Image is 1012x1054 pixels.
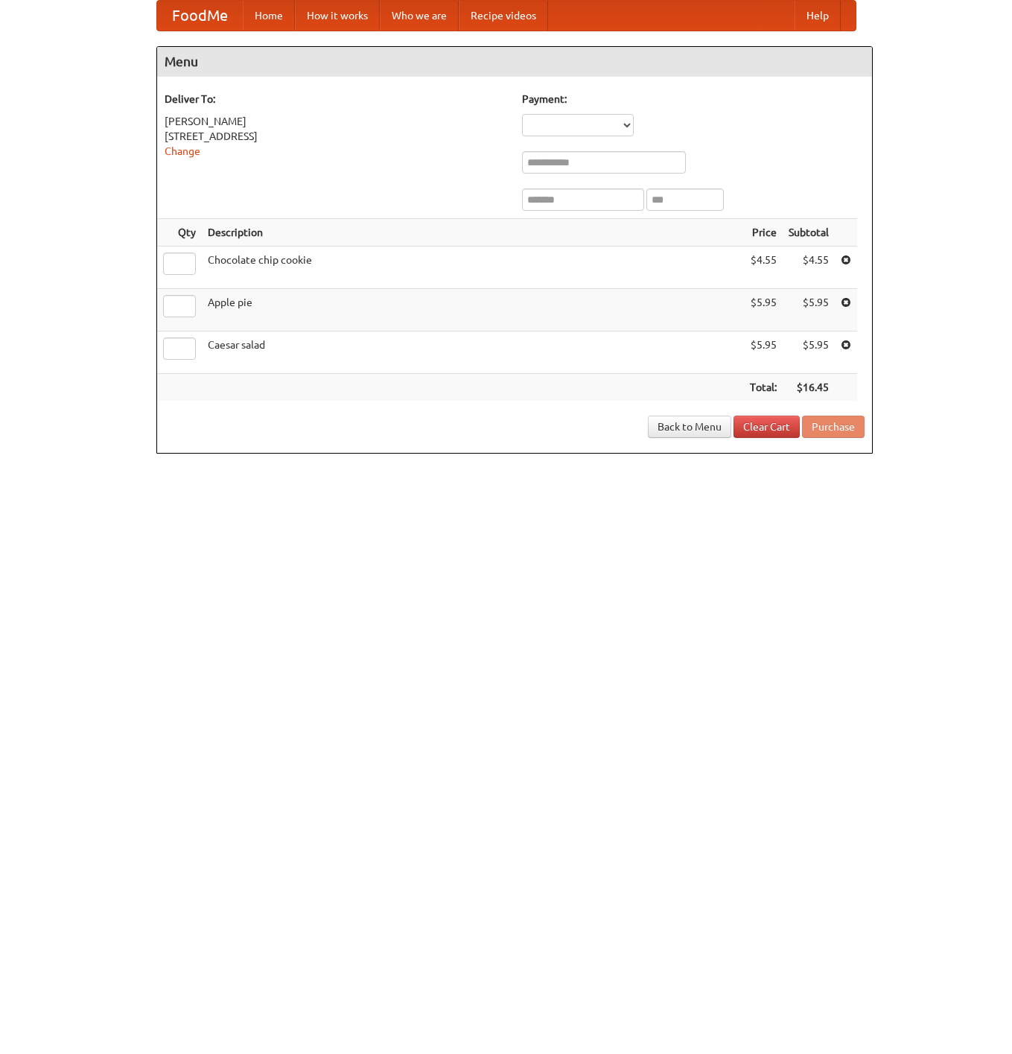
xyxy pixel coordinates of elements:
[522,92,865,107] h5: Payment:
[744,331,783,374] td: $5.95
[783,289,835,331] td: $5.95
[744,374,783,401] th: Total:
[783,247,835,289] td: $4.55
[380,1,459,31] a: Who we are
[744,219,783,247] th: Price
[783,331,835,374] td: $5.95
[165,145,200,157] a: Change
[165,92,507,107] h5: Deliver To:
[165,114,507,129] div: [PERSON_NAME]
[744,289,783,331] td: $5.95
[202,331,744,374] td: Caesar salad
[202,247,744,289] td: Chocolate chip cookie
[795,1,841,31] a: Help
[733,416,800,438] a: Clear Cart
[157,219,202,247] th: Qty
[295,1,380,31] a: How it works
[744,247,783,289] td: $4.55
[648,416,731,438] a: Back to Menu
[783,374,835,401] th: $16.45
[243,1,295,31] a: Home
[202,289,744,331] td: Apple pie
[157,1,243,31] a: FoodMe
[157,47,872,77] h4: Menu
[165,129,507,144] div: [STREET_ADDRESS]
[202,219,744,247] th: Description
[783,219,835,247] th: Subtotal
[459,1,548,31] a: Recipe videos
[802,416,865,438] button: Purchase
